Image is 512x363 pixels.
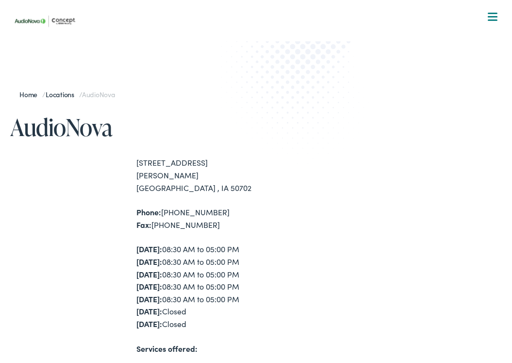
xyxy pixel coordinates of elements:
strong: [DATE]: [136,243,162,254]
h1: AudioNova [10,114,256,140]
div: 08:30 AM to 05:00 PM 08:30 AM to 05:00 PM 08:30 AM to 05:00 PM 08:30 AM to 05:00 PM 08:30 AM to 0... [136,243,256,330]
strong: Phone: [136,207,161,217]
a: Locations [46,89,79,99]
strong: [DATE]: [136,281,162,292]
div: [PHONE_NUMBER] [PHONE_NUMBER] [136,206,256,231]
div: [STREET_ADDRESS][PERSON_NAME] [GEOGRAPHIC_DATA] , IA 50702 [136,156,256,194]
strong: [DATE]: [136,318,162,329]
span: AudioNova [82,89,115,99]
strong: [DATE]: [136,306,162,316]
strong: Fax: [136,219,151,230]
strong: [DATE]: [136,269,162,279]
strong: [DATE]: [136,294,162,304]
a: Home [19,89,42,99]
strong: Services offered: [136,343,198,354]
a: What We Offer [17,39,502,69]
span: / / [19,89,115,99]
strong: [DATE]: [136,256,162,267]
